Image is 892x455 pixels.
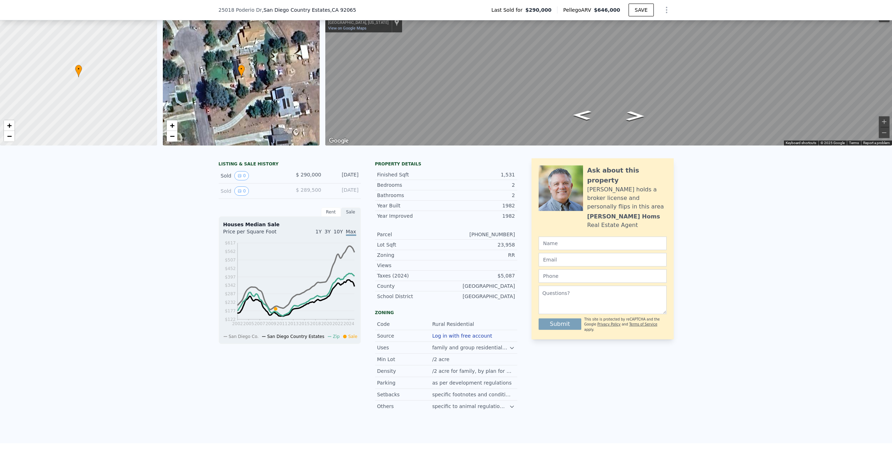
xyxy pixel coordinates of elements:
div: [GEOGRAPHIC_DATA], [US_STATE] [328,20,389,25]
div: Zoning [375,310,517,316]
div: 1,531 [446,171,515,178]
div: Map [325,9,892,146]
div: 2 [446,192,515,199]
a: Show location on map [394,18,399,26]
input: Name [539,237,667,250]
tspan: $452 [225,266,236,271]
div: Min Lot [377,356,432,363]
div: Uses [377,344,432,351]
span: 3Y [325,229,331,234]
span: 1Y [315,229,321,234]
div: Property details [375,161,517,167]
span: + [7,121,12,130]
span: San Diego Country Estates [267,334,324,339]
a: Zoom in [167,120,177,131]
a: View on Google Maps [328,26,367,31]
div: /2 acre [432,356,451,363]
div: RR [446,252,515,259]
div: Year Improved [377,212,446,219]
span: • [75,66,82,72]
img: Google [327,136,351,146]
a: Terms of Service [629,322,657,326]
div: 1982 [446,212,515,219]
div: Price per Square Foot [223,228,290,239]
tspan: $617 [225,240,236,245]
tspan: $177 [225,308,236,313]
button: Log in with free account [432,333,492,339]
span: , San Diego Country Estates [262,6,356,14]
div: [GEOGRAPHIC_DATA] [446,282,515,290]
div: Bedrooms [377,181,446,189]
div: specific footnotes and conditions apply [432,391,515,398]
span: − [7,132,12,141]
div: County [377,282,446,290]
div: School District [377,293,446,300]
tspan: 2020 [321,321,332,326]
path: Go North, Poderio Dr [565,108,599,122]
tspan: 2024 [343,321,354,326]
a: Report a problem [863,141,890,145]
div: Real Estate Agent [587,221,638,229]
button: Zoom out [879,127,890,138]
tspan: 2015 [299,321,310,326]
span: $646,000 [594,7,620,13]
button: SAVE [629,4,653,16]
div: [DATE] [327,171,359,180]
div: Views [377,262,446,269]
div: Year Built [377,202,446,209]
input: Email [539,253,667,266]
div: 2 [446,181,515,189]
tspan: $287 [225,291,236,296]
div: Ask about this property [587,165,667,185]
button: Keyboard shortcuts [786,141,816,146]
div: • [75,65,82,77]
span: $ 290,000 [296,172,321,178]
a: Open this area in Google Maps (opens a new window) [327,136,351,146]
div: Sold [221,186,284,196]
span: Max [346,229,356,236]
a: Privacy Policy [597,322,620,326]
div: $5,087 [446,272,515,279]
button: View historical data [234,186,249,196]
tspan: $507 [225,258,236,263]
tspan: $342 [225,283,236,288]
a: Zoom out [167,131,177,142]
span: $ 289,500 [296,187,321,193]
div: Rural Residential [432,321,476,328]
div: Code [377,321,432,328]
tspan: $122 [225,317,236,322]
span: 25018 Poderio Dr [219,6,262,14]
span: $290,000 [525,6,552,14]
div: Parcel [377,231,446,238]
span: + [170,121,174,130]
div: Sale [341,207,361,217]
tspan: 2007 [254,321,265,326]
div: [PHONE_NUMBER] [446,231,515,238]
div: 1982 [446,202,515,209]
div: [PERSON_NAME] Homs [587,212,660,221]
tspan: $397 [225,275,236,280]
div: Setbacks [377,391,432,398]
div: Lot Sqft [377,241,446,248]
div: Street View [325,9,892,146]
div: Zoning [377,252,446,259]
tspan: 2009 [265,321,276,326]
div: This site is protected by reCAPTCHA and the Google and apply. [584,317,666,332]
div: Rent [321,207,341,217]
span: Last Sold for [491,6,525,14]
div: Sold [221,171,284,180]
tspan: $562 [225,249,236,254]
a: Zoom in [4,120,15,131]
div: [PERSON_NAME] holds a broker license and personally flips in this area [587,185,667,211]
div: specific to animal regulations and building enclosures [432,403,509,410]
tspan: 2018 [310,321,321,326]
span: , CA 92065 [330,7,356,13]
div: Density [377,367,432,375]
div: Others [377,403,432,410]
div: [DATE] [327,186,359,196]
tspan: 2013 [288,321,299,326]
input: Phone [539,269,667,283]
tspan: 2005 [243,321,254,326]
div: [GEOGRAPHIC_DATA] [446,293,515,300]
span: 10Y [333,229,343,234]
